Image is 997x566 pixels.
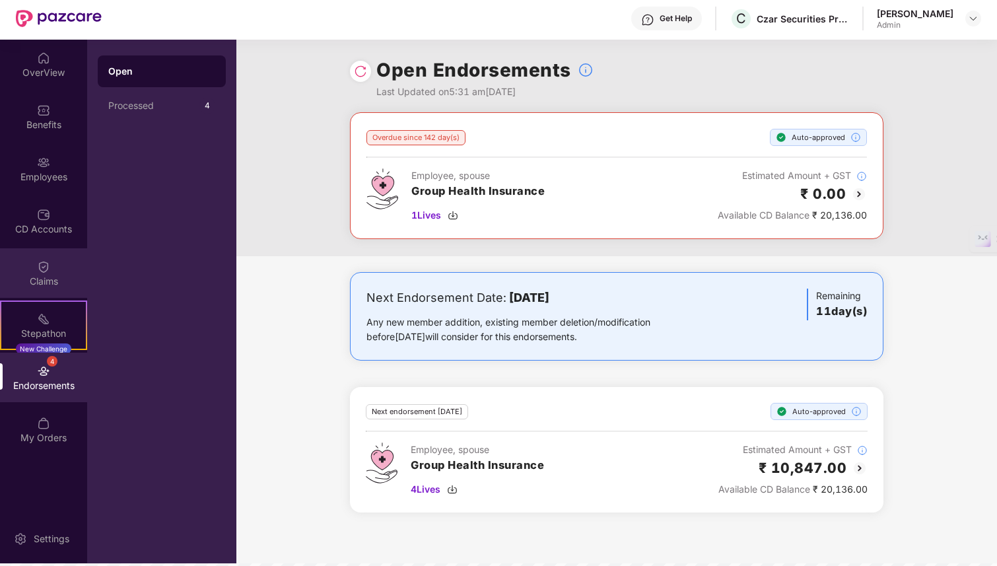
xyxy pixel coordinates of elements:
[411,457,544,474] h3: Group Health Insurance
[776,406,787,417] img: svg+xml;base64,PHN2ZyBpZD0iU3RlcC1Eb25lLTE2eDE2IiB4bWxucz0iaHR0cDovL3d3dy53My5vcmcvMjAwMC9zdmciIH...
[852,460,868,476] img: svg+xml;base64,PHN2ZyBpZD0iQmFjay0yMHgyMCIgeG1sbnM9Imh0dHA6Ly93d3cudzMub3JnLzIwMDAvc3ZnIiB3aWR0aD...
[366,289,692,307] div: Next Endorsement Date:
[14,532,27,546] img: svg+xml;base64,PHN2ZyBpZD0iU2V0dGluZy0yMHgyMCIgeG1sbnM9Imh0dHA6Ly93d3cudzMub3JnLzIwMDAvc3ZnIiB3aW...
[718,168,867,183] div: Estimated Amount + GST
[641,13,654,26] img: svg+xml;base64,PHN2ZyBpZD0iSGVscC0zMngzMiIgeG1sbnM9Imh0dHA6Ly93d3cudzMub3JnLzIwMDAvc3ZnIiB3aWR0aD...
[850,132,861,143] img: svg+xml;base64,PHN2ZyBpZD0iSW5mb18tXzMyeDMyIiBkYXRhLW5hbWU9IkluZm8gLSAzMngzMiIgeG1sbnM9Imh0dHA6Ly...
[718,483,810,495] span: Available CD Balance
[660,13,692,24] div: Get Help
[37,260,50,273] img: svg+xml;base64,PHN2ZyBpZD0iQ2xhaW0iIHhtbG5zPSJodHRwOi8vd3d3LnczLm9yZy8yMDAwL3N2ZyIgd2lkdGg9IjIwIi...
[718,442,868,457] div: Estimated Amount + GST
[447,484,458,495] img: svg+xml;base64,PHN2ZyBpZD0iRG93bmxvYWQtMzJ4MzIiIHhtbG5zPSJodHRwOi8vd3d3LnczLm9yZy8yMDAwL3N2ZyIgd2...
[851,186,867,202] img: svg+xml;base64,PHN2ZyBpZD0iQmFjay0yMHgyMCIgeG1sbnM9Imh0dHA6Ly93d3cudzMub3JnLzIwMDAvc3ZnIiB3aWR0aD...
[37,365,50,378] img: svg+xml;base64,PHN2ZyBpZD0iRW5kb3JzZW1lbnRzIiB4bWxucz0iaHR0cDovL3d3dy53My5vcmcvMjAwMC9zdmciIHdpZH...
[968,13,979,24] img: svg+xml;base64,PHN2ZyBpZD0iRHJvcGRvd24tMzJ4MzIiIHhtbG5zPSJodHRwOi8vd3d3LnczLm9yZy8yMDAwL3N2ZyIgd2...
[30,532,73,546] div: Settings
[16,343,71,354] div: New Challenge
[199,98,215,114] div: 4
[376,55,571,85] h1: Open Endorsements
[37,52,50,65] img: svg+xml;base64,PHN2ZyBpZD0iSG9tZSIgeG1sbnM9Imh0dHA6Ly93d3cudzMub3JnLzIwMDAvc3ZnIiB3aWR0aD0iMjAiIG...
[578,62,594,78] img: svg+xml;base64,PHN2ZyBpZD0iSW5mb18tXzMyeDMyIiBkYXRhLW5hbWU9IkluZm8gLSAzMngzMiIgeG1sbnM9Imh0dHA6Ly...
[376,85,594,99] div: Last Updated on 5:31 am[DATE]
[448,210,458,221] img: svg+xml;base64,PHN2ZyBpZD0iRG93bmxvYWQtMzJ4MzIiIHhtbG5zPSJodHRwOi8vd3d3LnczLm9yZy8yMDAwL3N2ZyIgd2...
[807,289,867,320] div: Remaining
[770,129,867,146] div: Auto-approved
[37,156,50,169] img: svg+xml;base64,PHN2ZyBpZD0iRW1wbG95ZWVzIiB4bWxucz0iaHR0cDovL3d3dy53My5vcmcvMjAwMC9zdmciIHdpZHRoPS...
[877,7,953,20] div: [PERSON_NAME]
[757,13,849,25] div: Czar Securities Private Limited
[851,406,862,417] img: svg+xml;base64,PHN2ZyBpZD0iSW5mb18tXzMyeDMyIiBkYXRhLW5hbWU9IkluZm8gLSAzMngzMiIgeG1sbnM9Imh0dHA6Ly...
[411,208,441,223] span: 1 Lives
[718,482,868,497] div: ₹ 20,136.00
[411,183,545,200] h3: Group Health Insurance
[108,100,199,111] div: Processed
[366,442,397,483] img: svg+xml;base64,PHN2ZyB4bWxucz0iaHR0cDovL3d3dy53My5vcmcvMjAwMC9zdmciIHdpZHRoPSI0Ny43MTQiIGhlaWdodD...
[771,403,868,420] div: Auto-approved
[759,457,847,479] h2: ₹ 10,847.00
[877,20,953,30] div: Admin
[354,65,367,78] img: svg+xml;base64,PHN2ZyBpZD0iUmVsb2FkLTMyeDMyIiB4bWxucz0iaHR0cDovL3d3dy53My5vcmcvMjAwMC9zdmciIHdpZH...
[411,442,544,457] div: Employee, spouse
[857,445,868,456] img: svg+xml;base64,PHN2ZyBpZD0iSW5mb18tXzMyeDMyIiBkYXRhLW5hbWU9IkluZm8gLSAzMngzMiIgeG1sbnM9Imh0dHA6Ly...
[37,312,50,326] img: svg+xml;base64,PHN2ZyB4bWxucz0iaHR0cDovL3d3dy53My5vcmcvMjAwMC9zdmciIHdpZHRoPSIyMSIgaGVpZ2h0PSIyMC...
[366,168,398,209] img: svg+xml;base64,PHN2ZyB4bWxucz0iaHR0cDovL3d3dy53My5vcmcvMjAwMC9zdmciIHdpZHRoPSI0Ny43MTQiIGhlaWdodD...
[108,65,215,78] div: Open
[1,327,86,340] div: Stepathon
[736,11,746,26] span: C
[411,482,440,497] span: 4 Lives
[816,303,867,320] h3: 11 day(s)
[718,209,809,221] span: Available CD Balance
[856,171,867,182] img: svg+xml;base64,PHN2ZyBpZD0iSW5mb18tXzMyeDMyIiBkYXRhLW5hbWU9IkluZm8gLSAzMngzMiIgeG1sbnM9Imh0dHA6Ly...
[37,104,50,117] img: svg+xml;base64,PHN2ZyBpZD0iQmVuZWZpdHMiIHhtbG5zPSJodHRwOi8vd3d3LnczLm9yZy8yMDAwL3N2ZyIgd2lkdGg9Ij...
[47,356,57,367] div: 4
[37,417,50,430] img: svg+xml;base64,PHN2ZyBpZD0iTXlfT3JkZXJzIiBkYXRhLW5hbWU9Ik15IE9yZGVycyIgeG1sbnM9Imh0dHA6Ly93d3cudz...
[800,183,846,205] h2: ₹ 0.00
[411,168,545,183] div: Employee, spouse
[718,208,867,223] div: ₹ 20,136.00
[366,404,468,419] div: Next endorsement [DATE]
[366,315,692,344] div: Any new member addition, existing member deletion/modification before [DATE] will consider for th...
[509,291,549,304] b: [DATE]
[16,10,102,27] img: New Pazcare Logo
[776,132,786,143] img: svg+xml;base64,PHN2ZyBpZD0iU3RlcC1Eb25lLTE2eDE2IiB4bWxucz0iaHR0cDovL3d3dy53My5vcmcvMjAwMC9zdmciIH...
[366,130,465,145] div: Overdue since 142 day(s)
[37,208,50,221] img: svg+xml;base64,PHN2ZyBpZD0iQ0RfQWNjb3VudHMiIGRhdGEtbmFtZT0iQ0QgQWNjb3VudHMiIHhtbG5zPSJodHRwOi8vd3...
